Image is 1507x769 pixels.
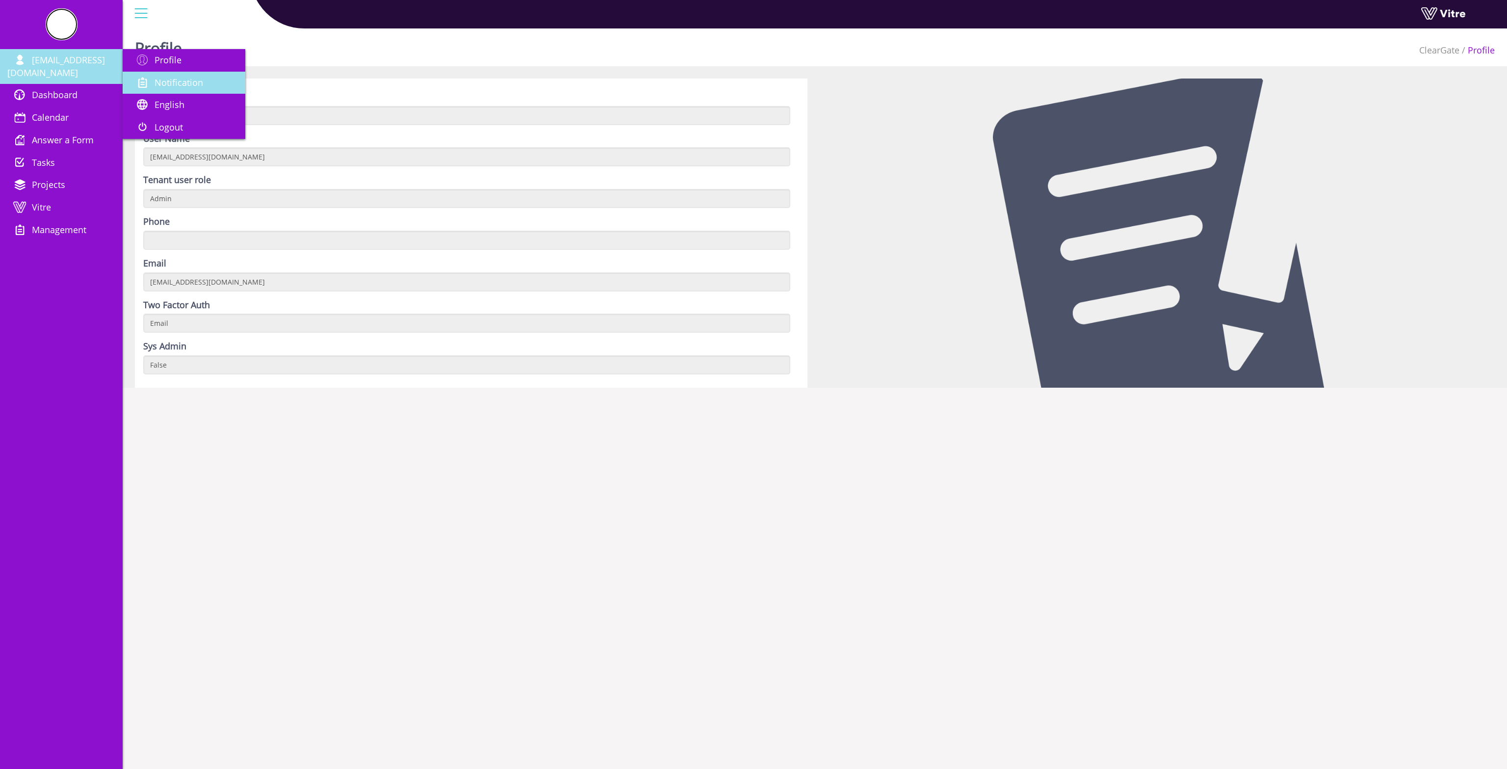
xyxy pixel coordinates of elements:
label: Two Factor Auth [143,299,210,312]
a: Logout [123,116,245,139]
li: Profile [1459,44,1495,57]
label: Email [143,257,166,270]
span: Projects [32,179,65,190]
a: English [123,94,245,116]
label: Tenant user role [143,174,211,186]
label: Phone [143,215,170,228]
span: Tasks [32,157,55,168]
a: Profile [123,49,245,72]
span: Vitre [32,201,51,213]
span: Profile [155,54,182,66]
a: Notification [123,72,245,94]
span: Management [32,224,86,236]
span: Notification [155,77,203,88]
span: English [155,99,184,110]
span: Answer a Form [32,134,94,146]
label: Sys Admin [143,340,186,353]
span: Dashboard [32,89,78,101]
span: 415 [1419,44,1459,56]
span: Calendar [32,111,69,123]
h1: Profile [135,25,182,66]
span: [EMAIL_ADDRESS][DOMAIN_NAME] [7,54,105,79]
span: Logout [155,121,183,133]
